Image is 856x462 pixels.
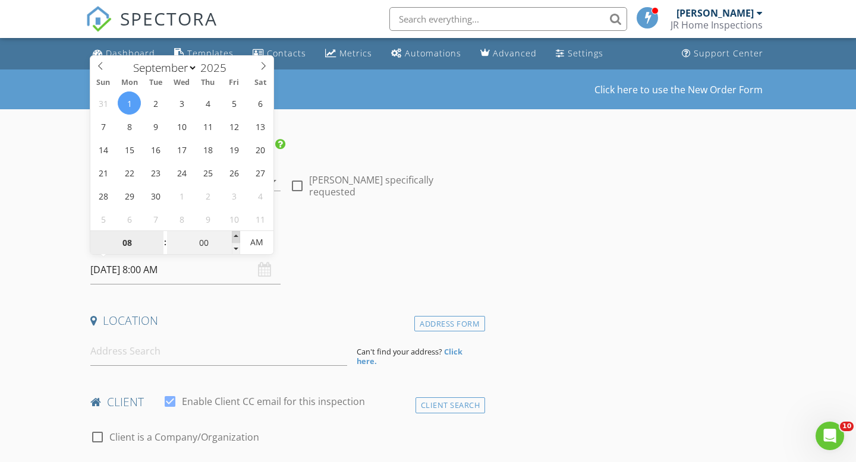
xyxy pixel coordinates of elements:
span: September 22, 2025 [118,161,141,184]
span: 10 [840,422,854,431]
div: Advanced [493,48,537,59]
span: SPECTORA [120,6,218,31]
label: [PERSON_NAME] specifically requested [309,174,480,198]
span: September 8, 2025 [118,115,141,138]
span: September 9, 2025 [144,115,167,138]
a: Dashboard [88,43,160,65]
a: Support Center [677,43,768,65]
a: Advanced [476,43,542,65]
span: September 3, 2025 [170,91,193,115]
span: September 15, 2025 [118,138,141,161]
label: Enable Client CC email for this inspection [182,395,365,407]
span: September 17, 2025 [170,138,193,161]
span: September 24, 2025 [170,161,193,184]
span: : [163,230,167,254]
span: September 4, 2025 [196,91,219,115]
span: Thu [195,79,221,87]
div: Dashboard [106,48,155,59]
img: The Best Home Inspection Software - Spectora [86,6,112,32]
span: September 21, 2025 [92,161,115,184]
span: September 10, 2025 [170,115,193,138]
a: Settings [551,43,608,65]
a: Automations (Basic) [386,43,466,65]
div: Automations [405,48,461,59]
span: September 18, 2025 [196,138,219,161]
span: October 8, 2025 [170,207,193,230]
div: [PERSON_NAME] [676,7,754,19]
span: October 5, 2025 [92,207,115,230]
span: September 12, 2025 [222,115,246,138]
i: arrow_drop_down [266,174,281,188]
div: JR Home Inspections [671,19,763,31]
span: September 7, 2025 [92,115,115,138]
a: Click here to use the New Order Form [594,85,763,94]
a: Templates [169,43,238,65]
span: October 4, 2025 [248,184,272,207]
input: Search everything... [389,7,627,31]
input: Year [197,60,237,75]
input: Address Search [90,337,347,366]
strong: Click here. [357,346,462,366]
label: Client is a Company/Organization [109,431,259,443]
span: September 25, 2025 [196,161,219,184]
span: September 1, 2025 [118,91,141,115]
span: October 3, 2025 [222,184,246,207]
span: September 13, 2025 [248,115,272,138]
a: Metrics [320,43,377,65]
span: Sun [90,79,117,87]
span: September 29, 2025 [118,184,141,207]
span: October 10, 2025 [222,207,246,230]
span: September 5, 2025 [222,91,246,115]
span: October 1, 2025 [170,184,193,207]
span: October 2, 2025 [196,184,219,207]
div: Address Form [414,316,485,332]
h4: Date/Time [90,232,480,247]
div: Client Search [416,397,486,413]
h4: Location [90,313,480,328]
span: September 27, 2025 [248,161,272,184]
span: Wed [169,79,195,87]
span: September 11, 2025 [196,115,219,138]
span: September 16, 2025 [144,138,167,161]
div: Contacts [267,48,306,59]
span: Can't find your address? [357,346,442,357]
iframe: Intercom live chat [816,422,844,450]
div: Templates [187,48,234,59]
span: Tue [143,79,169,87]
span: Click to toggle [240,230,273,254]
div: Metrics [339,48,372,59]
span: September 30, 2025 [144,184,167,207]
a: SPECTORA [86,16,218,41]
h4: client [90,394,480,410]
span: Mon [117,79,143,87]
span: August 31, 2025 [92,91,115,115]
span: September 23, 2025 [144,161,167,184]
span: September 19, 2025 [222,138,246,161]
span: October 11, 2025 [248,207,272,230]
span: October 9, 2025 [196,207,219,230]
span: Sat [247,79,273,87]
div: Support Center [694,48,763,59]
span: September 28, 2025 [92,184,115,207]
span: September 26, 2025 [222,161,246,184]
a: Contacts [248,43,311,65]
span: September 6, 2025 [248,91,272,115]
input: Select date [90,255,281,284]
span: October 7, 2025 [144,207,167,230]
span: September 20, 2025 [248,138,272,161]
span: September 14, 2025 [92,138,115,161]
span: September 2, 2025 [144,91,167,115]
span: October 6, 2025 [118,207,141,230]
span: Fri [221,79,247,87]
div: Settings [568,48,603,59]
